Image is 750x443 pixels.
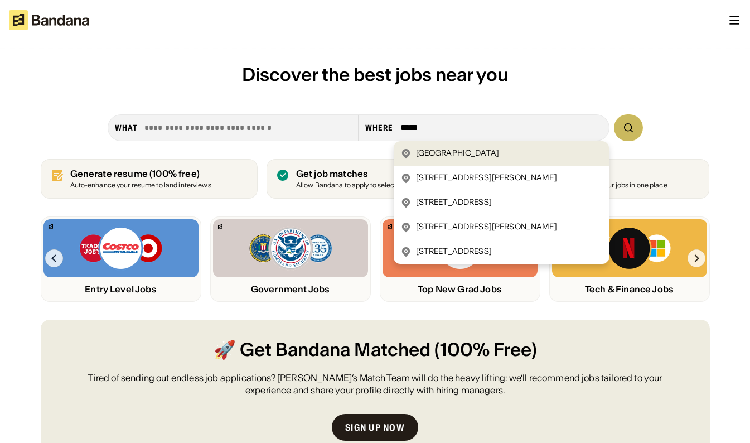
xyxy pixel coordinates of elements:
[267,159,483,199] a: Get job matches Allow Bandana to apply to select jobs on your behalf
[79,226,163,271] img: Trader Joe’s, Costco, Target logos
[380,216,540,302] a: Bandana logoCapital One, Google, Delta logosTop New Grad Jobs
[49,224,53,229] img: Bandana logo
[213,284,368,295] div: Government Jobs
[416,148,499,159] div: [GEOGRAPHIC_DATA]
[210,216,371,302] a: Bandana logoFBI, DHS, MWRD logosGovernment Jobs
[552,284,707,295] div: Tech & Finance Jobs
[214,338,430,363] span: 🚀 Get Bandana Matched
[365,123,394,133] div: Where
[248,226,333,271] img: FBI, DHS, MWRD logos
[41,159,258,199] a: Generate resume (100% free)Auto-enhance your resume to land interviews
[388,224,392,229] img: Bandana logo
[296,182,456,189] div: Allow Bandana to apply to select jobs on your behalf
[45,249,63,267] img: Left Arrow
[296,168,456,179] div: Get job matches
[70,182,211,189] div: Auto-enhance your resume to land interviews
[218,224,222,229] img: Bandana logo
[416,197,492,208] div: [STREET_ADDRESS]
[383,284,538,295] div: Top New Grad Jobs
[416,222,557,233] div: [STREET_ADDRESS][PERSON_NAME]
[67,372,683,397] div: Tired of sending out endless job applications? [PERSON_NAME]’s Match Team will do the heavy lifti...
[242,63,508,86] span: Discover the best jobs near you
[332,414,418,441] a: Sign up now
[549,216,710,302] a: Bandana logoBank of America, Netflix, Microsoft logosTech & Finance Jobs
[416,172,557,184] div: [STREET_ADDRESS][PERSON_NAME]
[9,10,89,30] img: Bandana logotype
[434,338,537,363] span: (100% Free)
[149,168,200,179] span: (100% free)
[41,216,201,302] a: Bandana logoTrader Joe’s, Costco, Target logosEntry Level Jobs
[43,284,199,295] div: Entry Level Jobs
[688,249,705,267] img: Right Arrow
[345,423,405,432] div: Sign up now
[587,226,671,271] img: Bank of America, Netflix, Microsoft logos
[416,246,492,257] div: [STREET_ADDRESS]
[70,168,211,179] div: Generate resume
[115,123,138,133] div: what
